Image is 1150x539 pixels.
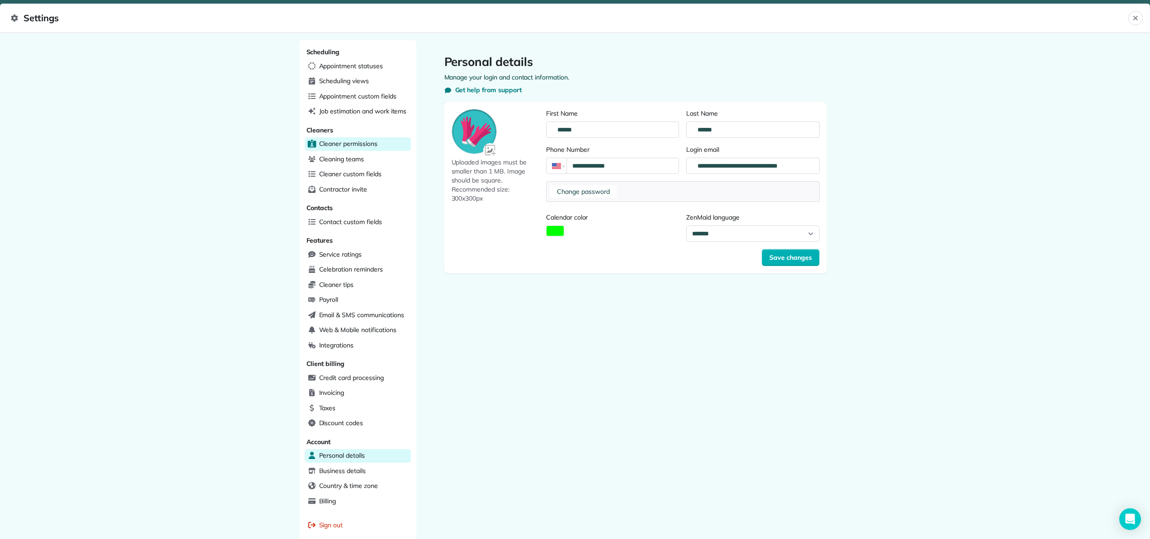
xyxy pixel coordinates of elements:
span: Sign out [319,520,343,530]
button: Save changes [762,249,820,266]
label: Last Name [686,109,819,118]
label: Login email [686,145,819,154]
a: Cleaner tips [305,278,411,292]
span: Discount codes [319,418,363,427]
button: Change password [550,185,617,198]
span: Service ratings [319,250,362,259]
a: Contact custom fields [305,216,411,229]
a: Appointment statuses [305,60,411,73]
span: Personal details [319,451,365,460]
span: Web & Mobile notifications [319,325,396,334]
span: Scheduling views [319,76,369,85]
span: Integrations [319,341,354,350]
a: Discount codes [305,417,411,430]
a: Celebration reminders [305,263,411,277]
span: Celebration reminders [319,265,383,274]
span: Country & time zone [319,481,378,490]
span: Cleaner permissions [319,139,377,148]
span: Job estimation and work items [319,107,407,116]
span: Contractor invite [319,185,367,194]
a: Contractor invite [305,183,411,197]
span: Cleaners [306,126,334,134]
span: Credit card processing [319,373,384,382]
a: Personal details [305,449,411,463]
span: Email & SMS communications [319,310,404,319]
a: Cleaning teams [305,153,411,166]
span: Cleaner custom fields [319,169,382,178]
a: Credit card processing [305,371,411,385]
span: Payroll [319,295,339,304]
span: Client billing [306,360,344,368]
a: Cleaner permissions [305,137,411,151]
a: Billing [305,495,411,508]
span: Contacts [306,204,333,212]
span: Cleaning teams [319,155,364,164]
label: Calendar color [546,213,679,222]
a: Integrations [305,339,411,352]
span: Settings [11,11,1128,25]
a: Email & SMS communications [305,309,411,322]
a: Service ratings [305,248,411,262]
button: Activate Color Picker [546,225,564,236]
label: Phone Number [546,145,679,154]
a: Sign out [305,519,411,532]
h1: Personal details [444,55,827,69]
span: Billing [319,497,336,506]
span: Get help from support [455,85,522,94]
a: Country & time zone [305,479,411,493]
a: Scheduling views [305,75,411,88]
label: ZenMaid language [686,213,819,222]
span: Appointment statuses [319,61,383,70]
span: Taxes [319,403,336,412]
a: Appointment custom fields [305,90,411,103]
span: Cleaner tips [319,280,354,289]
label: First Name [546,109,679,118]
div: Open Intercom Messenger [1119,508,1141,530]
button: Close [1128,11,1143,25]
span: Appointment custom fields [319,92,396,101]
span: Contact custom fields [319,217,382,226]
button: Get help from support [444,85,522,94]
span: Scheduling [306,48,340,56]
a: Business details [305,464,411,478]
p: Manage your login and contact information. [444,73,827,82]
a: Job estimation and work items [305,105,411,118]
span: Account [306,438,331,446]
span: Save changes [769,253,812,262]
span: Invoicing [319,388,344,397]
a: Taxes [305,402,411,415]
a: Invoicing [305,386,411,400]
img: Avatar preview [452,109,496,154]
a: Web & Mobile notifications [305,323,411,337]
img: Avatar input [483,143,498,158]
span: Business details [319,466,366,475]
a: Payroll [305,293,411,307]
span: Uploaded images must be smaller than 1 MB. Image should be square. Recommended size: 300x300px [452,158,543,203]
span: Features [306,236,333,244]
a: Cleaner custom fields [305,168,411,181]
